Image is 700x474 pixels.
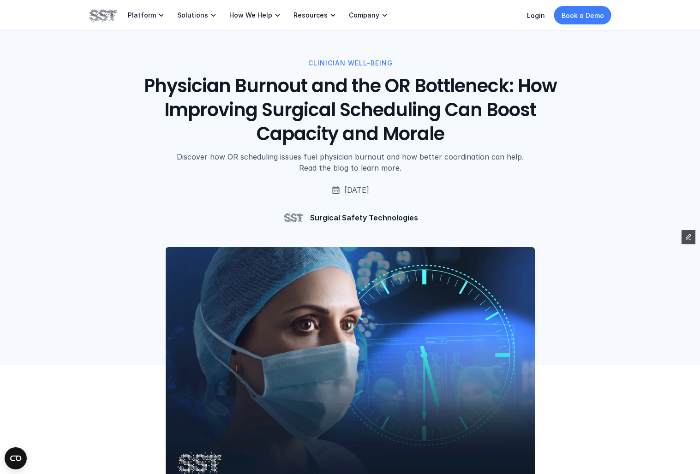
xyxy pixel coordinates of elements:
a: Book a Demo [554,6,611,24]
button: Edit Framer Content [682,230,695,244]
p: How We Help [229,11,272,19]
p: Resources [293,11,328,19]
p: [DATE] [344,184,369,196]
p: Company [349,11,379,19]
p: Platform [128,11,156,19]
p: Surgical Safety Technologies [310,213,418,223]
img: SST logo [89,7,117,23]
p: Book a Demo [562,11,604,20]
p: Discover how OR scheduling issues fuel physician burnout and how better coordination can help. Re... [167,151,532,173]
h1: Physician Burnout and the OR Bottleneck: How Improving Surgical Scheduling Can Boost Capacity and... [141,74,559,146]
button: Open CMP widget [5,447,27,469]
img: SST logo [282,207,305,229]
p: Solutions [177,11,208,19]
p: CLINICIAN WELL-BEING [308,58,392,68]
a: Login [527,12,545,19]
